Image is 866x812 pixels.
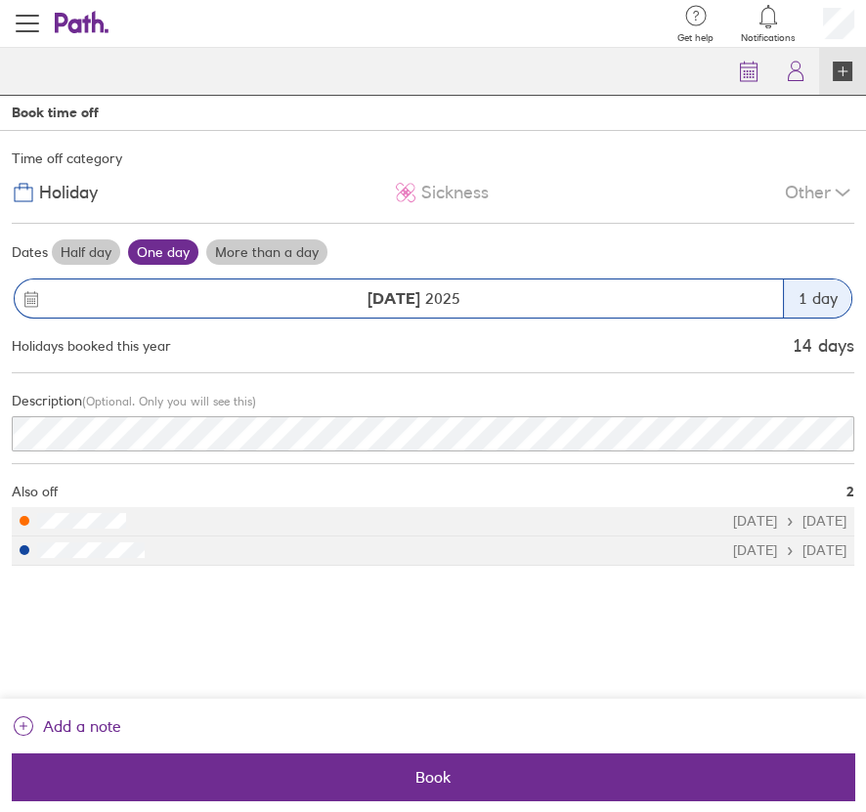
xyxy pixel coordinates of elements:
div: Other [785,174,854,211]
a: Notifications [741,3,796,44]
span: Also off [12,484,58,499]
span: Dates [12,244,48,260]
span: (Optional. Only you will see this) [82,394,256,408]
label: Half day [52,239,120,265]
label: More than a day [206,239,327,265]
div: [DATE] [DATE] [733,542,846,558]
span: Get help [677,32,714,44]
span: Description [12,392,82,409]
div: Book time off [12,105,99,120]
strong: [DATE] [368,288,420,308]
span: Sickness [421,183,489,203]
span: Book [25,768,841,786]
div: 1 day [783,279,851,318]
label: One day [128,239,198,265]
span: Holiday [39,183,98,203]
button: [DATE] 20251 day [12,269,854,328]
span: Notifications [741,32,796,44]
span: 2 [846,484,854,499]
div: 14 days [793,336,854,357]
div: [DATE] [DATE] [733,513,846,529]
div: Time off category [12,143,854,174]
span: 2025 [368,289,460,307]
button: Add a note [12,710,121,742]
div: Holidays booked this year [12,338,171,354]
span: Add a note [43,710,121,742]
button: Book [12,753,854,800]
